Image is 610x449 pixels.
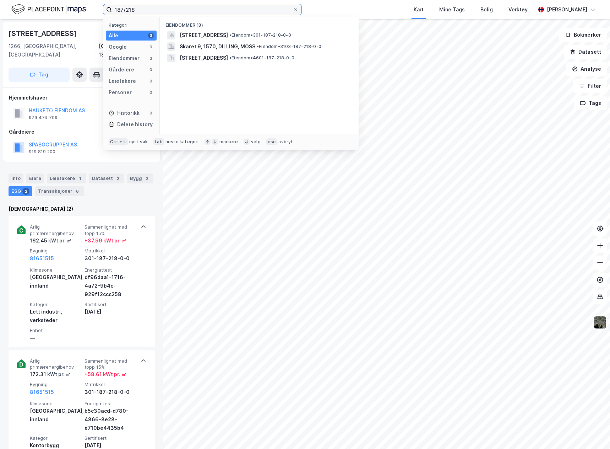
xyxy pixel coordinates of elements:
img: 9k= [593,316,607,329]
div: Datasett [89,173,124,183]
div: Gårdeiere [9,128,154,136]
div: Eiendommer [109,54,140,63]
div: df96daa1-1716-4a72-9b4c-929f12ccc258 [85,273,136,299]
span: Sammenlignet med topp 15% [85,358,136,370]
span: Energiattest [85,401,136,407]
span: [STREET_ADDRESS] [180,54,228,62]
button: 81651515 [30,254,54,263]
div: Kart [414,5,424,14]
div: Leietakere [47,173,86,183]
div: Kontrollprogram for chat [574,415,610,449]
span: • [257,44,259,49]
span: Kategori [30,301,82,308]
span: • [229,55,232,60]
div: 919 819 200 [29,149,55,155]
span: Sertifisert [85,301,136,308]
div: 2 [143,175,151,182]
button: Datasett [564,45,607,59]
button: Tag [9,68,70,82]
div: kWt pr. ㎡ [46,370,71,379]
div: kWt pr. ㎡ [47,236,72,245]
span: Kategori [30,435,82,441]
span: Årlig primærenergibehov [30,358,82,370]
div: avbryt [278,139,293,145]
div: 162.45 [30,236,72,245]
div: Bygg [127,173,153,183]
div: esc [266,138,277,145]
div: Transaksjoner [35,186,84,196]
div: — [30,334,82,342]
span: Eiendom • 4601-187-218-0-0 [229,55,294,61]
div: Google [109,43,127,51]
div: Verktøy [508,5,528,14]
span: Klimasone [30,401,82,407]
span: [STREET_ADDRESS] [180,31,228,39]
span: Bygning [30,248,82,254]
div: 0 [148,78,154,84]
div: [DEMOGRAPHIC_DATA] (2) [9,205,155,213]
div: 1266, [GEOGRAPHIC_DATA], [GEOGRAPHIC_DATA] [9,42,99,59]
div: 0 [148,90,154,95]
div: [PERSON_NAME] [547,5,587,14]
div: Historikk [109,109,140,117]
div: nytt søk [129,139,148,145]
div: b5c30acd-d780-4866-8e28-e710be4435b4 [85,407,136,432]
div: Hjemmelshaver [9,93,154,102]
span: Enhet [30,327,82,333]
div: 0 [148,44,154,50]
span: Matrikkel [85,381,136,387]
div: Leietakere [109,77,136,85]
span: Matrikkel [85,248,136,254]
div: neste kategori [165,139,199,145]
span: Energiattest [85,267,136,273]
span: Sertifisert [85,435,136,441]
div: velg [251,139,261,145]
button: Analyse [566,62,607,76]
span: Klimasone [30,267,82,273]
div: Delete history [117,120,153,129]
div: 3 [148,33,154,38]
div: Ctrl + k [109,138,128,145]
div: Kategori [109,22,157,28]
button: 81651515 [30,388,54,396]
div: [GEOGRAPHIC_DATA], 187/218 [99,42,155,59]
div: Personer [109,88,132,97]
div: 6 [74,188,81,195]
iframe: Chat Widget [574,415,610,449]
span: Årlig primærenergibehov [30,224,82,236]
span: Skaret 9, 1570, DILLING, MOSS [180,42,255,51]
div: 979 474 709 [29,115,58,121]
div: 2 [22,188,29,195]
button: Bokmerker [559,28,607,42]
div: Alle [109,31,118,40]
div: [GEOGRAPHIC_DATA], innland [30,407,82,424]
input: Søk på adresse, matrikkel, gårdeiere, leietakere eller personer [112,4,293,15]
img: logo.f888ab2527a4732fd821a326f86c7f29.svg [11,3,86,16]
div: [STREET_ADDRESS] [9,28,78,39]
div: 0 [148,67,154,73]
button: Tags [574,96,607,110]
div: Bolig [480,5,493,14]
div: 301-187-218-0-0 [85,388,136,396]
div: + 58.61 kWt pr. ㎡ [85,370,126,379]
div: 172.31 [30,370,71,379]
div: Mine Tags [439,5,465,14]
div: 3 [148,55,154,61]
span: Eiendom • 301-187-218-0-0 [229,32,291,38]
div: Eiere [26,173,44,183]
span: • [229,32,232,38]
div: 2 [114,175,121,182]
div: ESG [9,186,32,196]
div: Gårdeiere [109,65,134,74]
div: Info [9,173,23,183]
div: 301-187-218-0-0 [85,254,136,263]
div: + 37.99 kWt pr. ㎡ [85,236,127,245]
div: tab [153,138,164,145]
div: markere [219,139,238,145]
div: Lett industri, verksteder [30,308,82,325]
span: Eiendom • 3103-187-218-0-0 [257,44,321,49]
div: Eiendommer (3) [160,17,359,30]
button: Filter [573,79,607,93]
span: Bygning [30,381,82,387]
div: 0 [148,110,154,116]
